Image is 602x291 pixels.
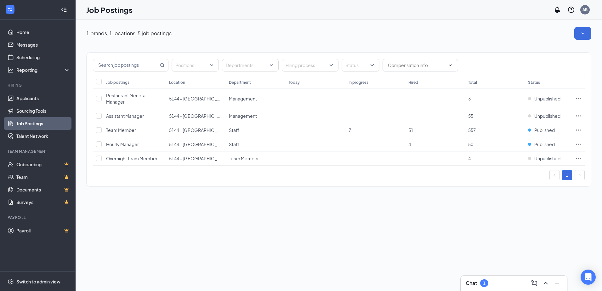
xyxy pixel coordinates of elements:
a: OnboardingCrown [16,158,70,171]
svg: SmallChevronDown [580,30,586,37]
svg: ChevronUp [542,279,549,287]
input: Compensation info [388,62,445,69]
th: Hired [405,76,465,88]
p: 1 brands, 1 locations, 5 job postings [86,30,172,37]
td: 5144 - Superior, WI [166,88,226,109]
td: 5144 - Superior, WI [166,123,226,137]
span: 41 [468,156,473,161]
span: Overnight Team Member [106,156,157,161]
span: Unpublished [534,95,560,102]
div: Hiring [8,83,69,88]
a: 1 [562,170,572,180]
span: Staff [229,141,239,147]
span: Unpublished [534,155,560,162]
span: 5144 - [GEOGRAPHIC_DATA], [GEOGRAPHIC_DATA] [169,96,276,101]
td: 5144 - Superior, WI [166,137,226,151]
div: Job postings [106,80,129,85]
span: 55 [468,113,473,119]
div: Team Management [8,149,69,154]
svg: Ellipses [575,113,582,119]
div: Switch to admin view [16,278,60,285]
svg: Ellipses [575,155,582,162]
span: left [553,173,556,177]
a: Applicants [16,92,70,105]
svg: Collapse [61,7,67,13]
button: ChevronUp [541,278,551,288]
span: Team Member [106,127,136,133]
a: Scheduling [16,51,70,64]
svg: ComposeMessage [531,279,538,287]
span: right [578,173,582,177]
button: SmallChevronDown [574,27,591,40]
td: Team Member [226,151,286,166]
span: 557 [468,127,476,133]
svg: Ellipses [575,127,582,133]
div: Payroll [8,215,69,220]
span: Published [534,127,555,133]
a: Talent Network [16,130,70,142]
svg: QuestionInfo [567,6,575,14]
svg: Notifications [554,6,561,14]
a: Sourcing Tools [16,105,70,117]
th: Status [525,76,572,88]
a: Job Postings [16,117,70,130]
a: PayrollCrown [16,224,70,237]
button: right [575,170,585,180]
div: 1 [483,281,486,286]
span: 7 [349,127,351,133]
span: Published [534,141,555,147]
svg: Ellipses [575,141,582,147]
span: Unpublished [534,113,560,119]
svg: Analysis [8,67,14,73]
li: Next Page [575,170,585,180]
td: Staff [226,137,286,151]
svg: MagnifyingGlass [160,63,165,68]
td: Staff [226,123,286,137]
div: Location [169,80,185,85]
svg: Ellipses [575,95,582,102]
a: SurveysCrown [16,196,70,208]
button: left [549,170,559,180]
div: Reporting [16,67,71,73]
td: 5144 - Superior, WI [166,109,226,123]
svg: WorkstreamLogo [7,6,13,13]
input: Search job postings [93,59,158,71]
th: Today [286,76,345,88]
span: 3 [468,96,471,101]
a: Messages [16,38,70,51]
li: Previous Page [549,170,559,180]
div: Department [229,80,251,85]
span: 5144 - [GEOGRAPHIC_DATA], [GEOGRAPHIC_DATA] [169,156,276,161]
a: DocumentsCrown [16,183,70,196]
td: Management [226,88,286,109]
svg: Minimize [553,279,561,287]
span: Restaurant General Manager [106,93,146,105]
h3: Chat [466,280,477,287]
span: Staff [229,127,239,133]
a: Home [16,26,70,38]
span: 5144 - [GEOGRAPHIC_DATA], [GEOGRAPHIC_DATA] [169,127,276,133]
button: Minimize [552,278,562,288]
svg: ChevronDown [448,63,453,68]
span: Assistant Manager [106,113,144,119]
span: 4 [408,141,411,147]
th: In progress [345,76,405,88]
td: 5144 - Superior, WI [166,151,226,166]
div: Open Intercom Messenger [581,270,596,285]
span: 50 [468,141,473,147]
button: ComposeMessage [529,278,539,288]
td: Management [226,109,286,123]
span: 51 [408,127,413,133]
span: Hourly Manager [106,141,139,147]
svg: Settings [8,278,14,285]
span: Management [229,113,257,119]
a: TeamCrown [16,171,70,183]
div: AB [582,7,588,12]
span: Management [229,96,257,101]
th: Total [465,76,525,88]
span: 5144 - [GEOGRAPHIC_DATA], [GEOGRAPHIC_DATA] [169,113,276,119]
span: 5144 - [GEOGRAPHIC_DATA], [GEOGRAPHIC_DATA] [169,141,276,147]
h1: Job Postings [86,4,133,15]
span: Team Member [229,156,259,161]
